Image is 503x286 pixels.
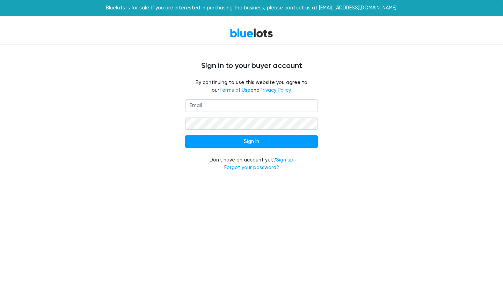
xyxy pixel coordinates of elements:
a: Sign up [276,157,293,163]
a: Terms of Use [219,87,250,93]
input: Sign In [185,135,318,148]
input: Email [185,99,318,112]
fieldset: By continuing to use this website you agree to our and . [185,79,318,94]
a: Privacy Policy [260,87,291,93]
a: BlueLots [230,28,273,38]
div: Don't have an account yet? [185,156,318,171]
h4: Sign in to your buyer account [42,61,461,70]
a: Forgot your password? [224,165,279,171]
